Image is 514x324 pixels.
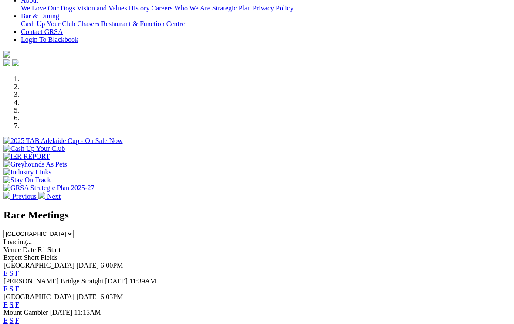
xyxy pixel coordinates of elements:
[38,193,61,200] a: Next
[129,277,156,285] span: 11:39AM
[10,317,14,324] a: S
[21,20,511,28] div: Bar & Dining
[3,254,22,261] span: Expert
[3,238,32,246] span: Loading...
[3,309,48,316] span: Mount Gambier
[128,4,149,12] a: History
[15,301,19,308] a: F
[3,176,51,184] img: Stay On Track
[151,4,172,12] a: Careers
[3,209,511,221] h2: Race Meetings
[76,262,99,269] span: [DATE]
[3,269,8,277] a: E
[3,317,8,324] a: E
[3,145,65,153] img: Cash Up Your Club
[21,28,63,35] a: Contact GRSA
[21,36,78,43] a: Login To Blackbook
[3,51,10,58] img: logo-grsa-white.png
[101,262,123,269] span: 6:00PM
[47,193,61,200] span: Next
[3,59,10,66] img: facebook.svg
[76,293,99,300] span: [DATE]
[174,4,210,12] a: Who We Are
[3,193,38,200] a: Previous
[21,20,75,27] a: Cash Up Your Club
[21,4,75,12] a: We Love Our Dogs
[12,59,19,66] img: twitter.svg
[212,4,251,12] a: Strategic Plan
[38,192,45,199] img: chevron-right-pager-white.svg
[3,184,94,192] img: GRSA Strategic Plan 2025-27
[77,4,127,12] a: Vision and Values
[15,317,19,324] a: F
[37,246,61,253] span: R1 Start
[3,293,74,300] span: [GEOGRAPHIC_DATA]
[50,309,73,316] span: [DATE]
[3,301,8,308] a: E
[3,168,51,176] img: Industry Links
[3,137,123,145] img: 2025 TAB Adelaide Cup - On Sale Now
[3,262,74,269] span: [GEOGRAPHIC_DATA]
[3,192,10,199] img: chevron-left-pager-white.svg
[10,301,14,308] a: S
[21,12,59,20] a: Bar & Dining
[23,246,36,253] span: Date
[10,285,14,293] a: S
[15,269,19,277] a: F
[3,246,21,253] span: Venue
[3,285,8,293] a: E
[10,269,14,277] a: S
[41,254,57,261] span: Fields
[15,285,19,293] a: F
[74,309,101,316] span: 11:15AM
[105,277,128,285] span: [DATE]
[77,20,185,27] a: Chasers Restaurant & Function Centre
[3,160,67,168] img: Greyhounds As Pets
[3,277,103,285] span: [PERSON_NAME] Bridge Straight
[24,254,39,261] span: Short
[12,193,37,200] span: Previous
[101,293,123,300] span: 6:03PM
[21,4,511,12] div: About
[3,153,50,160] img: IER REPORT
[253,4,294,12] a: Privacy Policy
